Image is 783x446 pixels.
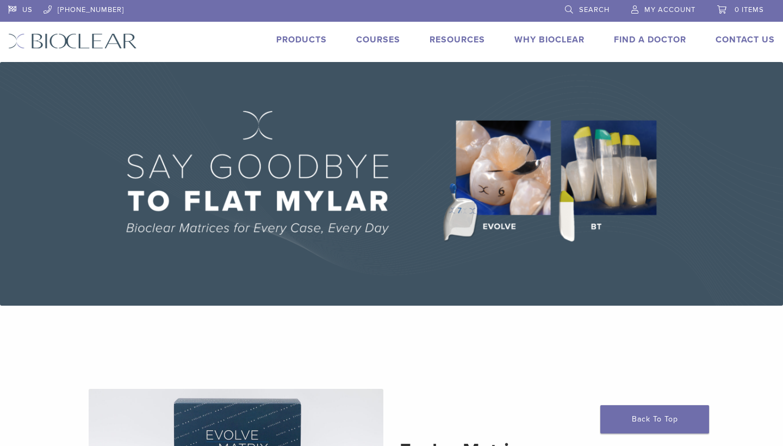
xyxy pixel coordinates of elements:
[600,405,709,433] a: Back To Top
[716,34,775,45] a: Contact Us
[430,34,485,45] a: Resources
[614,34,686,45] a: Find A Doctor
[735,5,764,14] span: 0 items
[579,5,610,14] span: Search
[644,5,695,14] span: My Account
[276,34,327,45] a: Products
[8,33,137,49] img: Bioclear
[356,34,400,45] a: Courses
[514,34,585,45] a: Why Bioclear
